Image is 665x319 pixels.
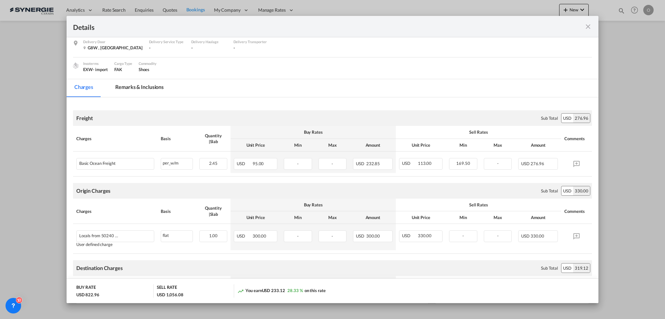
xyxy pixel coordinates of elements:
[446,211,481,224] th: Min
[72,62,79,69] img: cargo.png
[356,233,365,239] span: USD
[231,211,281,224] th: Unit Price
[237,233,252,239] span: USD
[481,211,515,224] th: Max
[231,139,281,152] th: Unit Price
[541,265,558,271] div: Sub Total
[396,211,446,224] th: Unit Price
[561,114,573,123] div: USD
[6,41,512,48] p: Manuport
[497,161,499,166] span: -
[209,161,218,166] span: 2.45
[561,199,592,224] th: Comments
[497,233,499,238] span: -
[456,161,470,166] span: 169.50
[561,276,592,301] th: Comments
[237,288,325,294] div: You earn on this rate
[199,133,228,144] div: Quantity | Slab
[161,231,192,239] div: flat
[6,19,512,26] p: Trankid
[76,115,93,122] div: Freight
[297,161,299,166] span: -
[161,136,193,141] div: Basis
[402,233,417,238] span: USD
[262,288,285,293] span: USD 233.12
[114,61,132,67] div: Cargo Type
[350,211,396,224] th: Amount
[332,233,333,239] span: -
[6,65,40,69] strong: E Manifest (ACI):
[418,161,432,166] span: 113.00
[76,136,154,141] div: Charges
[67,79,178,97] md-pagination-wrapper: Use the left and right arrow keys to navigate between tabs
[315,139,350,152] th: Max
[297,233,299,239] span: -
[396,139,446,152] th: Unit Price
[366,233,380,239] span: 300.00
[521,161,530,166] span: USD
[233,45,269,51] div: -
[541,115,558,121] div: Sub Total
[161,158,192,166] div: per_w/m
[157,284,177,292] div: SELL RATE
[191,39,227,45] div: Delivery Haulage
[315,211,350,224] th: Max
[76,242,154,247] div: User defined charge
[67,16,598,303] md-dialog: Port of Loading ...
[237,161,252,166] span: USD
[79,233,118,238] div: Locals from 50240 MORES (Zaragoza)
[515,211,561,224] th: Amount
[281,211,315,224] th: Min
[287,288,303,293] span: 28.33 %
[79,161,116,166] div: Basic Ocean Freight
[561,126,592,151] th: Comments
[573,186,590,195] div: 330.00
[481,139,515,152] th: Max
[521,233,530,239] span: USD
[76,284,96,292] div: BUY RATE
[356,161,365,166] span: USD
[402,161,417,166] span: USD
[332,161,333,166] span: -
[114,67,132,72] div: FAK
[83,67,108,72] div: EXW
[531,161,544,166] span: 276.96
[157,292,183,298] div: USD 1,056.08
[139,61,157,67] div: Commodity
[6,29,512,49] p: 1 hour free for loading (unloading), 125.00$ / per extra hour Subject to VGM weighing and transmi...
[366,161,380,166] span: 232.85
[6,7,38,12] strong: Origin Charges:
[6,6,148,13] body: Editor, editor2
[93,67,108,72] div: - import
[67,79,101,97] md-tab-item: Charges
[281,139,315,152] th: Min
[237,288,244,294] md-icon: icon-trending-up
[139,67,150,72] span: Shoes
[149,45,185,51] div: -
[234,129,393,135] div: Buy Rates
[531,233,544,239] span: 330.00
[561,264,573,273] div: USD
[107,79,171,97] md-tab-item: Remarks & Inclusions
[6,6,512,13] body: Editor, editor7
[6,30,512,37] p: [URL][DOMAIN_NAME]
[573,264,590,273] div: 319.12
[76,292,99,298] div: USD 822.96
[199,205,228,217] div: Quantity | Slab
[561,186,573,195] div: USD
[234,202,393,208] div: Buy Rates
[83,45,143,51] div: G8W , Canada
[191,45,227,51] div: -
[6,52,512,59] p: [URL][DOMAIN_NAME]
[253,161,264,166] span: 95.00
[6,8,512,15] p: [URL][DOMAIN_NAME]
[209,233,218,238] span: 1.00
[399,202,558,208] div: Sell Rates
[76,187,111,194] div: Origin Charges
[541,188,558,194] div: Sub Total
[515,139,561,152] th: Amount
[418,233,432,238] span: 330.00
[233,39,269,45] div: Delivery Transporter
[399,129,558,135] div: Sell Rates
[6,54,99,58] strong: —---------------------------------------------------------------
